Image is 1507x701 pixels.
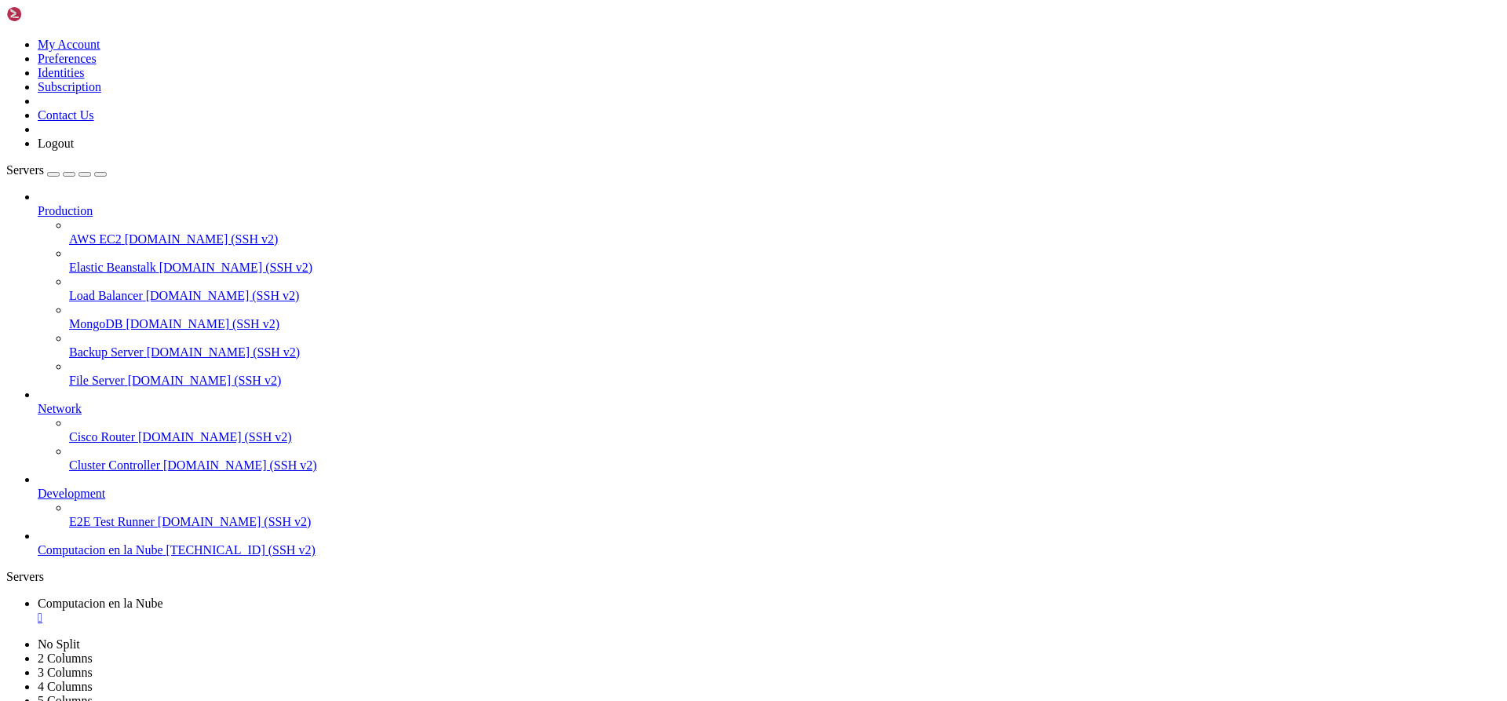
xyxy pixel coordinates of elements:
li: Elastic Beanstalk [DOMAIN_NAME] (SSH v2) [69,246,1501,275]
a: File Server [DOMAIN_NAME] (SSH v2) [69,374,1501,388]
span: MongoDB [69,317,122,330]
a: Preferences [38,52,97,65]
x-row: * Management: [URL][DOMAIN_NAME] [6,46,1302,60]
span: [TECHNICAL_ID] (SSH v2) [166,543,316,557]
span: Cluster Controller [69,458,160,472]
a: Logout [38,137,74,150]
span: [DOMAIN_NAME] (SSH v2) [126,317,279,330]
x-row: individual files in /usr/share/doc/*/copyright. [6,367,1302,380]
span: Computacion en la Nube [38,597,163,610]
x-row: The list of available updates is more than a week old. [6,287,1302,300]
x-row: : $ [6,473,1302,487]
span: Backup Server [69,345,144,359]
span: Servers [6,163,44,177]
a: Elastic Beanstalk [DOMAIN_NAME] (SSH v2) [69,261,1501,275]
span: AdminAlumno333@VM-Ubuntu-Clase [6,473,195,486]
a: Computacion en la Nube [38,597,1501,625]
span: [DOMAIN_NAME] (SSH v2) [158,515,312,528]
span: [DOMAIN_NAME] (SSH v2) [138,430,292,444]
li: Network [38,388,1501,473]
x-row: Enable ESM Apps to receive additional future security updates. [6,233,1302,246]
li: Production [38,190,1501,388]
a: No Split [38,637,80,651]
a: Identities [38,66,85,79]
a: AWS EC2 [DOMAIN_NAME] (SSH v2) [69,232,1501,246]
li: Cisco Router [DOMAIN_NAME] (SSH v2) [69,416,1501,444]
span: Cisco Router [69,430,135,444]
a: Production [38,204,1501,218]
img: Shellngn [6,6,97,22]
a: Development [38,487,1501,501]
span: E2E Test Runner [69,515,155,528]
a: Backup Server [DOMAIN_NAME] (SSH v2) [69,345,1501,360]
div: (34, 35) [232,473,238,487]
span: [DOMAIN_NAME] (SSH v2) [128,374,282,387]
li: Backup Server [DOMAIN_NAME] (SSH v2) [69,331,1501,360]
x-row: Swap usage: 0% [6,153,1302,166]
a: Subscription [38,80,101,93]
a: 3 Columns [38,666,93,679]
x-row: Welcome to Ubuntu 22.04.5 LTS (GNU/Linux 6.8.0-1031-azure x86_64) [6,6,1302,20]
li: AWS EC2 [DOMAIN_NAME] (SSH v2) [69,218,1501,246]
x-row: Memory usage: 29% IPv4 address for eth0: [TECHNICAL_ID] [6,140,1302,153]
x-row: System information as of [DATE] [6,86,1302,100]
span: Load Balancer [69,289,143,302]
div: Servers [6,570,1501,584]
a: MongoDB [DOMAIN_NAME] (SSH v2) [69,317,1501,331]
span: [DOMAIN_NAME] (SSH v2) [163,458,317,472]
li: Development [38,473,1501,529]
li: Cluster Controller [DOMAIN_NAME] (SSH v2) [69,444,1501,473]
span: [DOMAIN_NAME] (SSH v2) [147,345,301,359]
a: Computacion en la Nube [TECHNICAL_ID] (SSH v2) [38,543,1501,557]
a: E2E Test Runner [DOMAIN_NAME] (SSH v2) [69,515,1501,529]
span: [DOMAIN_NAME] (SSH v2) [159,261,313,274]
li: File Server [DOMAIN_NAME] (SSH v2) [69,360,1501,388]
x-row: * Documentation: [URL][DOMAIN_NAME] [6,33,1302,46]
a: 4 Columns [38,680,93,693]
x-row: Usage of /: 5.4% of 28.89GB Users logged in: 0 [6,126,1302,140]
span: [DOMAIN_NAME] (SSH v2) [146,289,300,302]
span: AWS EC2 [69,232,122,246]
span: File Server [69,374,125,387]
x-row: The programs included with the Ubuntu system are free software; [6,340,1302,353]
x-row: To run a command as administrator (user "root"), use "sudo <command>". [6,433,1302,447]
a: Contact Us [38,108,94,122]
x-row: applicable law. [6,407,1302,420]
span: [DOMAIN_NAME] (SSH v2) [125,232,279,246]
a: 2 Columns [38,652,93,665]
a: Cluster Controller [DOMAIN_NAME] (SSH v2) [69,458,1501,473]
a: Servers [6,163,107,177]
span: Elastic Beanstalk [69,261,156,274]
x-row: 0 updates can be applied immediately. [6,206,1302,220]
x-row: See "man sudo_root" for details. [6,447,1302,460]
li: Load Balancer [DOMAIN_NAME] (SSH v2) [69,275,1501,303]
a: Network [38,402,1501,416]
a: Cisco Router [DOMAIN_NAME] (SSH v2) [69,430,1501,444]
li: Computacion en la Nube [TECHNICAL_ID] (SSH v2) [38,529,1501,557]
a: My Account [38,38,100,51]
x-row: See [URL][DOMAIN_NAME] or run: sudo pro status [6,246,1302,260]
a: Load Balancer [DOMAIN_NAME] (SSH v2) [69,289,1501,303]
li: MongoDB [DOMAIN_NAME] (SSH v2) [69,303,1501,331]
span: Computacion en la Nube [38,543,163,557]
x-row: * Support: [URL][DOMAIN_NAME] [6,60,1302,73]
x-row: Expanded Security Maintenance for Applications is not enabled. [6,180,1302,193]
span: Production [38,204,93,217]
x-row: System load: 0.08 Processes: 107 [6,113,1302,126]
span: Development [38,487,105,500]
span: Network [38,402,82,415]
x-row: the exact distribution terms for each program are described in the [6,353,1302,367]
a:  [38,611,1501,625]
span: ~ [201,473,207,486]
x-row: To check for new updates run: sudo apt update [6,300,1302,313]
li: E2E Test Runner [DOMAIN_NAME] (SSH v2) [69,501,1501,529]
x-row: Ubuntu comes with ABSOLUTELY NO WARRANTY, to the extent permitted by [6,393,1302,407]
